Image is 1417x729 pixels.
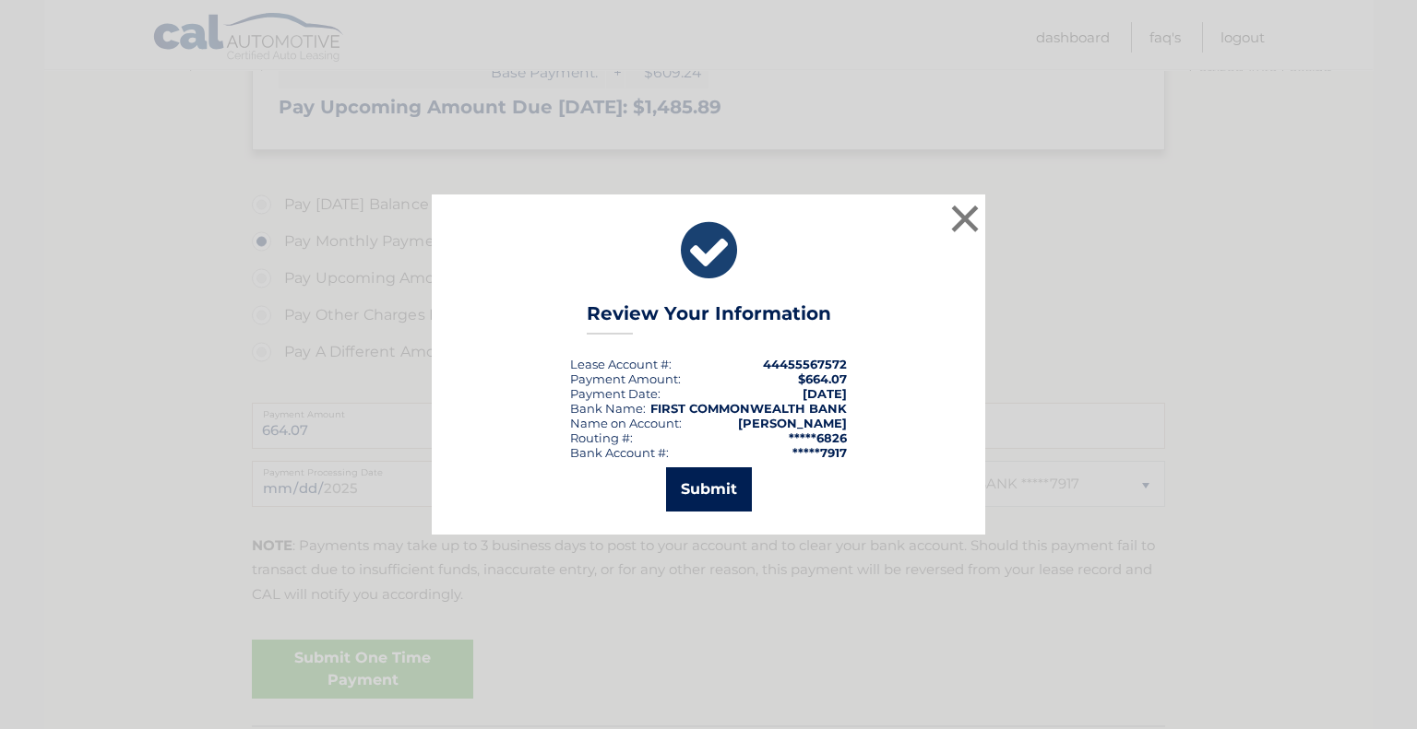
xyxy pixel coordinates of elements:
[570,416,682,430] div: Name on Account:
[803,386,847,401] span: [DATE]
[570,445,669,460] div: Bank Account #:
[570,386,661,401] div: :
[738,416,847,430] strong: [PERSON_NAME]
[570,401,646,416] div: Bank Name:
[763,357,847,371] strong: 44455567572
[570,386,658,401] span: Payment Date
[798,371,847,386] span: $664.07
[650,401,847,416] strong: FIRST COMMONWEALTH BANK
[570,357,672,371] div: Lease Account #:
[570,371,681,386] div: Payment Amount:
[666,467,752,511] button: Submit
[947,200,983,237] button: ×
[570,430,633,445] div: Routing #:
[587,302,831,335] h3: Review Your Information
